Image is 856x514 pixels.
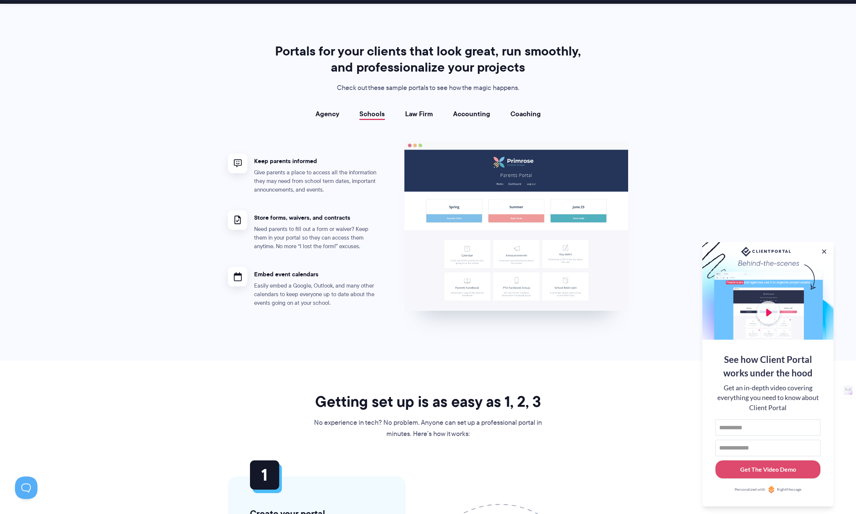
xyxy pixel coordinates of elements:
a: Coaching [510,110,541,118]
iframe: Toggle Customer Support [15,477,37,499]
div: See how Client Portal works under the hood [715,353,820,380]
p: Easily embed a Google, Outlook, and many other calendars to keep everyone up to date about the ev... [254,282,382,307]
div: Get The Video Demo [740,465,796,474]
img: Personalized with RightMessage [768,486,775,493]
p: No experience in tech? No problem. Anyone can set up a professional portal in minutes. Here’s how... [313,417,543,440]
p: Give parents a place to access all the information they may need from school term dates, importan... [254,168,382,194]
a: Law Firm [405,110,433,118]
span: Personalized with [735,487,765,493]
span: RightMessage [777,487,801,493]
p: Check out these sample portals to see how the magic happens. [272,82,584,94]
a: Agency [316,110,339,118]
h4: Embed event calendars [254,270,382,278]
div: Get an in-depth video covering everything you need to know about Client Portal [715,383,820,413]
h4: Keep parents informed [254,157,382,165]
h2: Portals for your clients that look great, run smoothly, and professionalize your projects [272,43,584,75]
button: Get The Video Demo [715,460,820,479]
a: Personalized withRightMessage [715,486,820,493]
a: Accounting [453,110,490,118]
h4: Store forms, waivers, and contracts [254,214,382,222]
p: Need parents to fill out a form or waiver? Keep them in your portal so they can access them anyti... [254,225,382,251]
a: Schools [359,110,385,118]
h2: Getting set up is as easy as 1, 2, 3 [313,392,543,411]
